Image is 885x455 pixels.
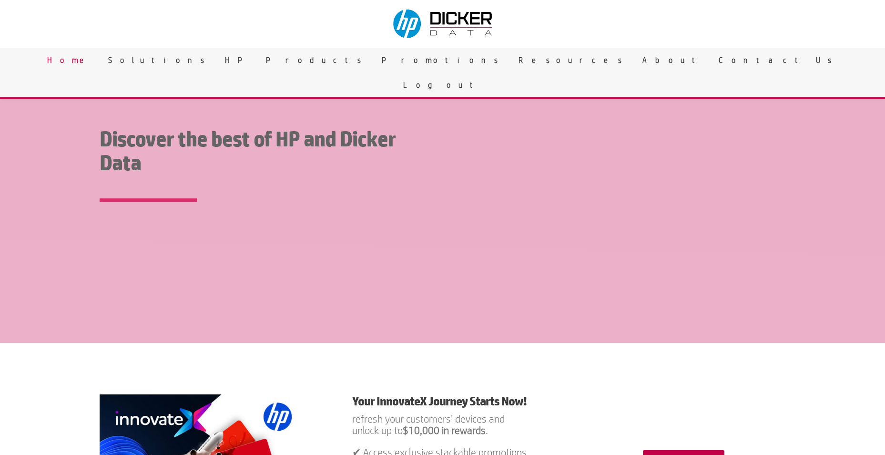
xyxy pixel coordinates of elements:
a: Home [40,48,101,72]
a: Logout [396,72,489,97]
img: Dicker Data & HP [387,5,500,43]
h1: Your InnovateX Journey Starts Now! [352,394,533,413]
p: refresh your customers’ devices and unlock up to . [352,413,533,446]
a: About [635,48,712,72]
h1: Discover the best of HP and Dicker Data [100,127,424,179]
a: Contact Us [712,48,845,72]
strong: $10,000 in rewards [403,424,486,436]
a: Resources [511,48,635,72]
a: Solutions [101,48,218,72]
a: HP Products [218,48,375,72]
a: Promotions [375,48,511,72]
